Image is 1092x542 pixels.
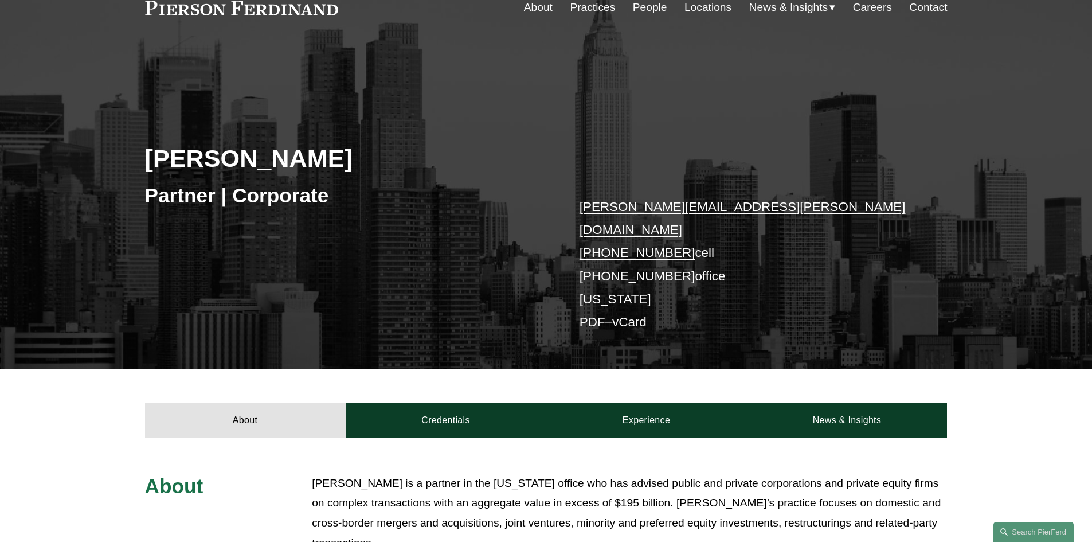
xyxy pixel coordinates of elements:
[145,475,203,497] span: About
[612,315,647,329] a: vCard
[546,403,747,438] a: Experience
[145,143,546,173] h2: [PERSON_NAME]
[145,183,546,208] h3: Partner | Corporate
[580,245,695,260] a: [PHONE_NUMBER]
[580,200,906,237] a: [PERSON_NAME][EMAIL_ADDRESS][PERSON_NAME][DOMAIN_NAME]
[580,269,695,283] a: [PHONE_NUMBER]
[746,403,947,438] a: News & Insights
[993,522,1074,542] a: Search this site
[145,403,346,438] a: About
[580,196,914,334] p: cell office [US_STATE] –
[346,403,546,438] a: Credentials
[580,315,605,329] a: PDF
